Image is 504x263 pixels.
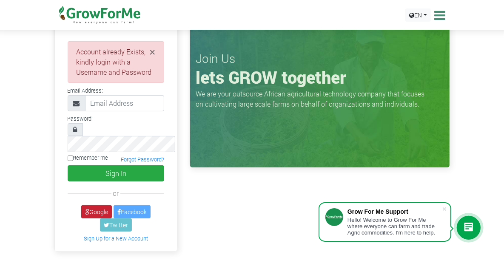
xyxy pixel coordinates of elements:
[68,156,73,161] input: Remember me
[68,115,93,123] label: Password:
[150,47,155,57] button: Close
[68,154,108,162] label: Remember me
[84,235,148,242] a: Sign Up for a New Account
[196,67,444,88] h1: lets GROW together
[68,87,103,95] label: Email Address:
[121,156,164,163] a: Forgot Password?
[196,51,444,66] h3: Join Us
[150,45,155,59] span: ×
[68,41,165,83] div: Account already Exists, kindly login with a Username and Password
[405,8,431,22] a: EN
[196,89,430,109] p: We are your outsource African agricultural technology company that focuses on cultivating large s...
[68,188,165,198] div: or
[81,205,112,218] a: Google
[347,217,442,236] div: Hello! Welcome to Grow For Me where everyone can farm and trade Agric commodities. I'm here to help.
[347,208,442,215] div: Grow For Me Support
[85,95,165,111] input: Email Address
[68,165,165,181] button: Sign In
